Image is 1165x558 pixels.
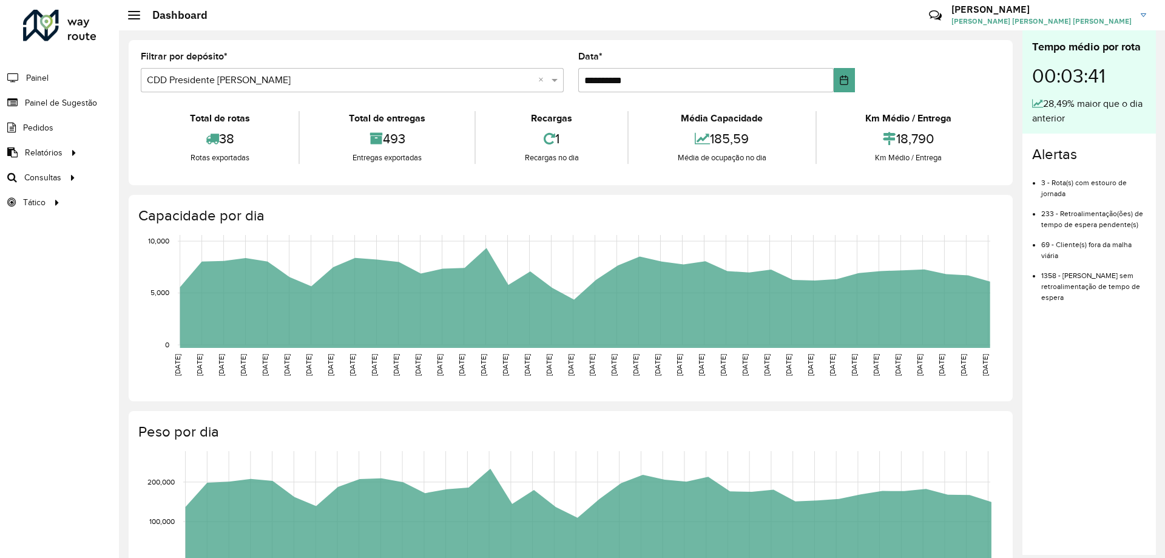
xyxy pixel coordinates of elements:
[25,97,97,109] span: Painel de Sugestão
[820,126,998,152] div: 18,790
[149,517,175,525] text: 100,000
[632,126,812,152] div: 185,59
[138,423,1001,441] h4: Peso por dia
[523,354,531,376] text: [DATE]
[937,354,945,376] text: [DATE]
[567,354,575,376] text: [DATE]
[23,121,53,134] span: Pedidos
[588,354,596,376] text: [DATE]
[981,354,989,376] text: [DATE]
[283,354,291,376] text: [DATE]
[653,354,661,376] text: [DATE]
[165,341,169,349] text: 0
[144,111,295,126] div: Total de rotas
[217,354,225,376] text: [DATE]
[370,354,378,376] text: [DATE]
[1032,97,1146,126] div: 28,49% maior que o dia anterior
[632,111,812,126] div: Média Capacidade
[922,2,948,29] a: Contato Rápido
[806,354,814,376] text: [DATE]
[719,354,727,376] text: [DATE]
[872,354,880,376] text: [DATE]
[1041,168,1146,199] li: 3 - Rota(s) com estouro de jornada
[538,73,549,87] span: Clear all
[501,354,509,376] text: [DATE]
[850,354,858,376] text: [DATE]
[138,207,1001,225] h4: Capacidade por dia
[959,354,967,376] text: [DATE]
[916,354,924,376] text: [DATE]
[261,354,269,376] text: [DATE]
[479,354,487,376] text: [DATE]
[303,111,471,126] div: Total de entregas
[894,354,902,376] text: [DATE]
[141,49,228,64] label: Filtrar por depósito
[828,354,836,376] text: [DATE]
[239,354,247,376] text: [DATE]
[348,354,356,376] text: [DATE]
[303,152,471,164] div: Entregas exportadas
[144,152,295,164] div: Rotas exportadas
[610,354,618,376] text: [DATE]
[1032,146,1146,163] h4: Alertas
[458,354,465,376] text: [DATE]
[144,126,295,152] div: 38
[697,354,705,376] text: [DATE]
[951,16,1132,27] span: [PERSON_NAME] [PERSON_NAME] [PERSON_NAME]
[25,146,62,159] span: Relatórios
[763,354,771,376] text: [DATE]
[303,126,471,152] div: 493
[414,354,422,376] text: [DATE]
[1041,230,1146,261] li: 69 - Cliente(s) fora da malha viária
[326,354,334,376] text: [DATE]
[834,68,855,92] button: Choose Date
[24,171,61,184] span: Consultas
[545,354,553,376] text: [DATE]
[1032,55,1146,97] div: 00:03:41
[479,152,624,164] div: Recargas no dia
[479,126,624,152] div: 1
[305,354,312,376] text: [DATE]
[174,354,181,376] text: [DATE]
[785,354,792,376] text: [DATE]
[436,354,444,376] text: [DATE]
[1041,199,1146,230] li: 233 - Retroalimentação(ões) de tempo de espera pendente(s)
[675,354,683,376] text: [DATE]
[632,354,640,376] text: [DATE]
[632,152,812,164] div: Média de ocupação no dia
[479,111,624,126] div: Recargas
[26,72,49,84] span: Painel
[150,289,169,297] text: 5,000
[820,111,998,126] div: Km Médio / Entrega
[148,237,169,245] text: 10,000
[741,354,749,376] text: [DATE]
[195,354,203,376] text: [DATE]
[1032,39,1146,55] div: Tempo médio por rota
[147,478,175,486] text: 200,000
[820,152,998,164] div: Km Médio / Entrega
[392,354,400,376] text: [DATE]
[23,196,46,209] span: Tático
[951,4,1132,15] h3: [PERSON_NAME]
[140,9,208,22] h2: Dashboard
[1041,261,1146,303] li: 1358 - [PERSON_NAME] sem retroalimentação de tempo de espera
[578,49,603,64] label: Data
